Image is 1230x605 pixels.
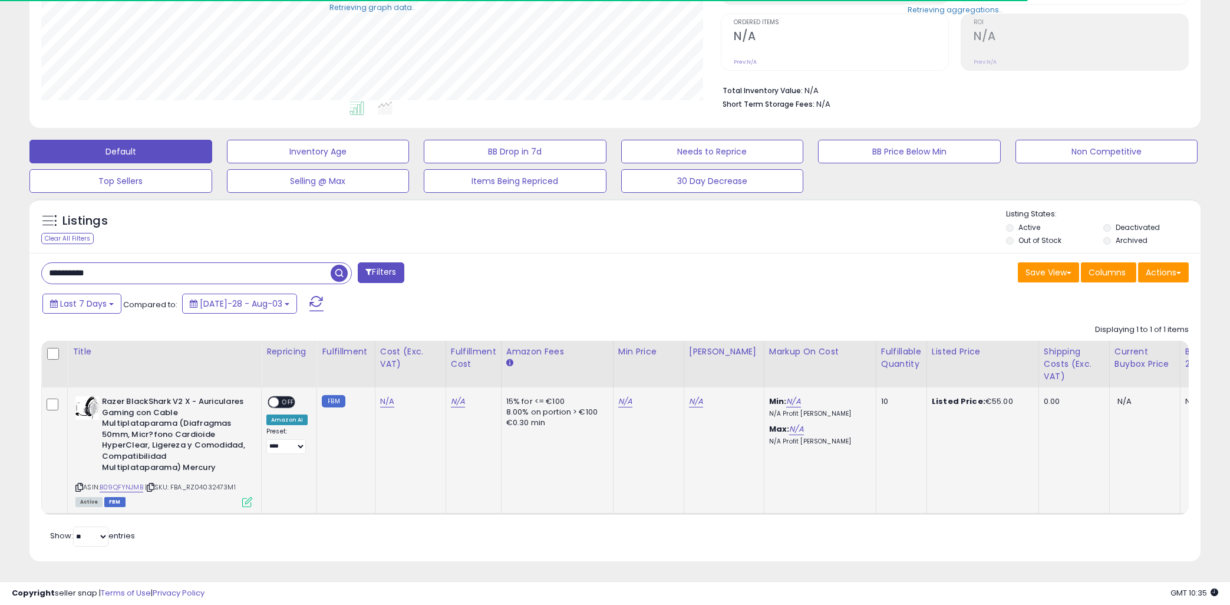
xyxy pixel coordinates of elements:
[100,482,143,492] a: B09QFYNJMB
[266,428,308,454] div: Preset:
[769,346,871,358] div: Markup on Cost
[506,407,604,417] div: 8.00% on portion > €100
[322,395,345,407] small: FBM
[41,233,94,244] div: Clear All Filters
[1089,267,1126,278] span: Columns
[29,140,212,163] button: Default
[1116,235,1147,245] label: Archived
[145,482,236,492] span: | SKU: FBA_RZ04032473M1
[1018,222,1040,232] label: Active
[1081,262,1136,282] button: Columns
[932,346,1034,358] div: Listed Price
[50,530,135,541] span: Show: entries
[789,423,803,435] a: N/A
[227,140,410,163] button: Inventory Age
[123,299,177,310] span: Compared to:
[104,497,126,507] span: FBM
[689,346,759,358] div: [PERSON_NAME]
[881,396,918,407] div: 10
[200,298,282,310] span: [DATE]-28 - Aug-03
[12,588,205,599] div: seller snap | |
[618,396,632,407] a: N/A
[932,396,985,407] b: Listed Price:
[908,4,1003,15] div: Retrieving aggregations..
[1185,346,1228,370] div: BB Share 24h.
[1114,346,1175,370] div: Current Buybox Price
[451,346,496,370] div: Fulfillment Cost
[29,169,212,193] button: Top Sellers
[506,396,604,407] div: 15% for <= €100
[1138,262,1189,282] button: Actions
[506,346,608,358] div: Amazon Fees
[769,410,867,418] p: N/A Profit [PERSON_NAME]
[42,294,121,314] button: Last 7 Days
[266,415,308,425] div: Amazon AI
[1006,209,1201,220] p: Listing States:
[380,346,441,370] div: Cost (Exc. VAT)
[182,294,297,314] button: [DATE]-28 - Aug-03
[769,423,790,435] b: Max:
[932,396,1030,407] div: €55.00
[1095,324,1189,336] div: Displaying 1 to 1 of 1 items
[1015,140,1198,163] button: Non Competitive
[227,169,410,193] button: Selling @ Max
[12,587,55,599] strong: Copyright
[75,396,252,506] div: ASIN:
[769,396,787,407] b: Min:
[1185,396,1224,407] div: N/A
[358,262,404,283] button: Filters
[618,346,679,358] div: Min Price
[279,397,298,407] span: OFF
[1018,262,1079,282] button: Save View
[1018,235,1061,245] label: Out of Stock
[424,140,606,163] button: BB Drop in 7d
[380,396,394,407] a: N/A
[621,169,804,193] button: 30 Day Decrease
[75,396,99,420] img: 41P8DOltwUL._SL40_.jpg
[1116,222,1160,232] label: Deactivated
[1117,396,1132,407] span: N/A
[60,298,107,310] span: Last 7 Days
[506,417,604,428] div: €0.30 min
[1170,587,1218,599] span: 2025-08-11 10:35 GMT
[72,346,256,358] div: Title
[818,140,1001,163] button: BB Price Below Min
[153,587,205,599] a: Privacy Policy
[451,396,465,407] a: N/A
[266,346,312,358] div: Repricing
[881,346,922,370] div: Fulfillable Quantity
[329,2,416,12] div: Retrieving graph data..
[764,341,876,387] th: The percentage added to the cost of goods (COGS) that forms the calculator for Min & Max prices.
[424,169,606,193] button: Items Being Repriced
[769,438,867,446] p: N/A Profit [PERSON_NAME]
[1044,396,1100,407] div: 0.00
[75,497,103,507] span: All listings currently available for purchase on Amazon
[786,396,800,407] a: N/A
[621,140,804,163] button: Needs to Reprice
[322,346,370,358] div: Fulfillment
[62,213,108,229] h5: Listings
[1044,346,1104,383] div: Shipping Costs (Exc. VAT)
[102,396,245,476] b: Razer BlackShark V2 X - Auriculares Gaming con Cable Multiplataparama (Diafragmas 50mm, Micr?fono...
[689,396,703,407] a: N/A
[101,587,151,599] a: Terms of Use
[506,358,513,369] small: Amazon Fees.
